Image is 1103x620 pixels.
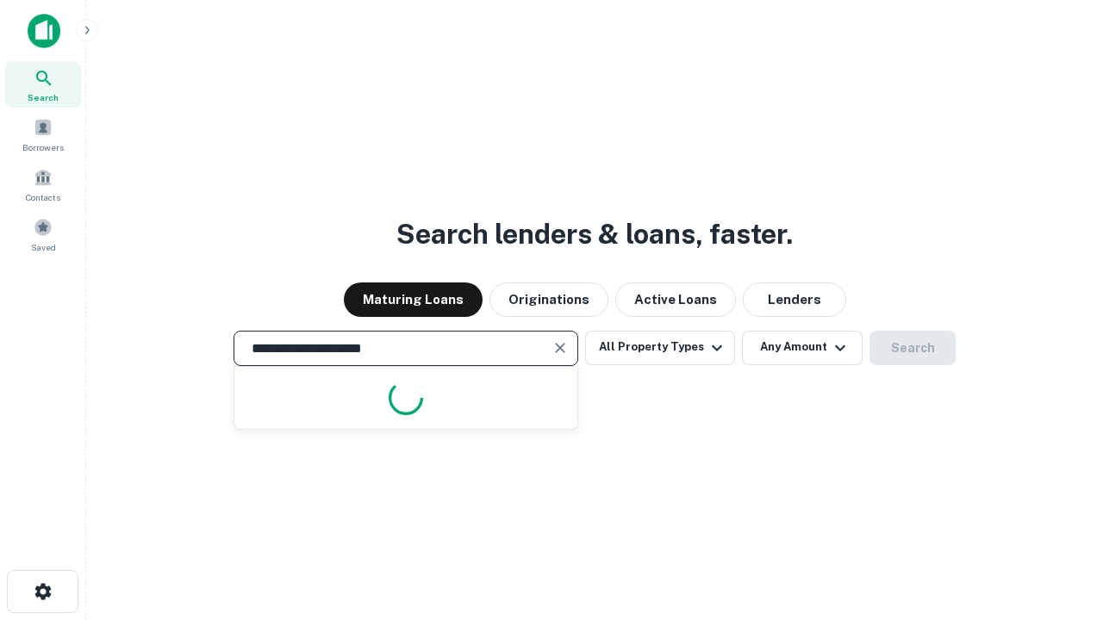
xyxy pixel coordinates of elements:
[548,336,572,360] button: Clear
[743,282,846,317] button: Lenders
[5,211,81,257] a: Saved
[344,282,483,317] button: Maturing Loans
[1017,482,1103,565] iframe: Chat Widget
[5,161,81,208] a: Contacts
[26,190,60,204] span: Contacts
[396,214,793,255] h3: Search lenders & loans, faster.
[615,282,736,317] button: Active Loans
[28,14,60,48] img: capitalize-icon.png
[28,90,59,104] span: Search
[31,240,56,254] span: Saved
[5,61,81,108] a: Search
[585,331,735,365] button: All Property Types
[489,282,608,317] button: Originations
[742,331,863,365] button: Any Amount
[22,140,64,154] span: Borrowers
[5,111,81,158] a: Borrowers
